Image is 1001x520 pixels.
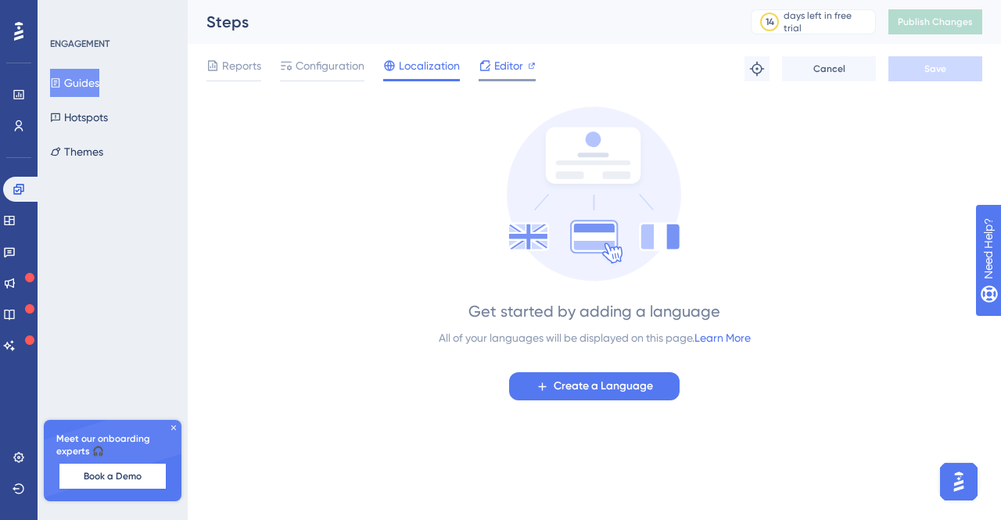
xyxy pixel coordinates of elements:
button: Book a Demo [59,464,166,489]
button: Cancel [782,56,876,81]
div: All of your languages will be displayed on this page. [439,328,751,347]
button: Publish Changes [888,9,982,34]
span: Save [924,63,946,75]
span: Meet our onboarding experts 🎧 [56,432,169,457]
iframe: UserGuiding AI Assistant Launcher [935,458,982,505]
span: Localization [399,56,460,75]
div: Get started by adding a language [468,300,720,322]
div: Steps [206,11,712,33]
button: Guides [50,69,99,97]
span: Need Help? [37,4,98,23]
span: Create a Language [554,377,653,396]
span: Editor [494,56,523,75]
div: 14 [766,16,774,28]
button: Hotspots [50,103,108,131]
span: Configuration [296,56,364,75]
a: Learn More [694,332,751,344]
span: Cancel [813,63,845,75]
span: Reports [222,56,261,75]
span: Book a Demo [84,470,142,482]
div: ENGAGEMENT [50,38,109,50]
span: Publish Changes [898,16,973,28]
button: Save [888,56,982,81]
button: Create a Language [509,372,680,400]
button: Themes [50,138,103,166]
div: days left in free trial [784,9,870,34]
